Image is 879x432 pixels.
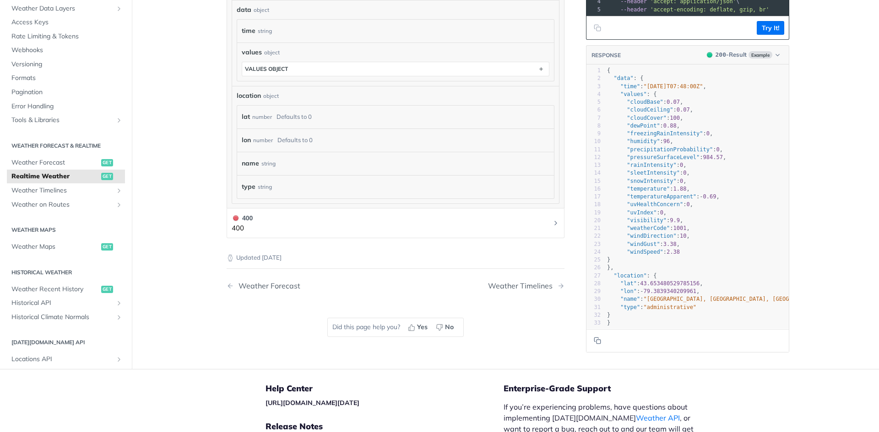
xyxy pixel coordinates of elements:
div: 13 [586,161,601,169]
span: Weather Data Layers [11,4,113,13]
div: Defaults to 0 [277,133,313,147]
h5: Help Center [266,383,504,394]
label: lat [242,110,250,123]
span: 1.88 [673,185,687,192]
div: 10 [586,138,601,145]
span: : , [607,122,680,128]
span: No [445,322,454,332]
a: Weather API [636,413,680,422]
div: 26 [586,264,601,272]
div: number [253,133,273,147]
div: 28 [586,279,601,287]
span: "values" [620,91,647,97]
a: Error Handling [7,100,125,113]
button: Try It! [757,21,784,35]
span: : [607,304,696,310]
div: 18 [586,201,601,208]
div: 15 [586,177,601,185]
button: 200200-ResultExample [702,50,784,59]
a: Realtime Weatherget [7,170,125,183]
div: 16 [586,185,601,192]
div: 31 [586,303,601,311]
span: Locations API [11,355,113,364]
button: values object [242,62,549,76]
a: Insights APIShow subpages for Insights API [7,367,125,380]
span: : , [607,280,703,286]
div: number [252,110,272,123]
span: 0 [706,130,710,137]
a: Rate Limiting & Tokens [7,30,125,43]
div: 21 [586,224,601,232]
span: "data" [613,75,633,81]
a: Pagination [7,85,125,99]
button: Copy to clipboard [591,334,604,347]
a: Weather Forecastget [7,156,125,170]
a: Formats [7,71,125,85]
span: 200 [707,52,712,58]
div: 400 [232,213,253,223]
nav: Pagination Controls [227,272,564,299]
span: 2.38 [667,248,680,255]
span: 0.07 [667,99,680,105]
span: location [237,91,261,101]
span: 1001 [673,225,687,231]
a: Previous Page: Weather Forecast [227,282,371,290]
span: }, [607,264,614,271]
span: 0 [716,146,719,152]
span: Weather Timelines [11,186,113,195]
span: "rainIntensity" [627,162,676,168]
span: "dewPoint" [627,122,660,128]
span: "location" [613,272,646,278]
button: Show subpages for Weather Timelines [115,187,123,194]
button: Show subpages for Locations API [115,356,123,363]
span: data [237,5,251,15]
svg: Chevron [552,219,559,227]
div: 4 [586,90,601,98]
label: lon [242,133,251,147]
span: : , [607,162,687,168]
span: 43.653480529785156 [640,280,700,286]
span: "cloudBase" [627,99,663,105]
div: string [261,157,276,170]
span: } [607,320,610,326]
label: type [242,180,255,193]
button: Show subpages for Weather on Routes [115,201,123,208]
span: 3.38 [663,240,677,247]
div: string [258,24,272,37]
span: : , [607,217,683,223]
span: : { [607,91,657,97]
div: 11 [586,145,601,153]
span: 0.07 [677,107,690,113]
div: 5 [586,98,601,106]
a: Weather Recent Historyget [7,282,125,296]
span: Pagination [11,88,123,97]
span: 10 [680,233,686,239]
span: "pressureSurfaceLevel" [627,154,700,160]
span: 0 [680,177,683,184]
span: --header [620,6,647,13]
span: 200 [716,51,726,58]
span: "temperature" [627,185,670,192]
span: Weather Recent History [11,284,99,293]
span: : , [607,99,683,105]
div: 32 [586,311,601,319]
span: "uvHealthConcern" [627,201,683,208]
span: : , [607,83,706,89]
div: - Result [716,50,747,59]
span: : , [607,177,687,184]
button: Show subpages for Historical Climate Normals [115,314,123,321]
span: "precipitationProbability" [627,146,713,152]
span: Weather Forecast [11,158,99,167]
h2: Weather Forecast & realtime [7,142,125,150]
span: } [607,311,610,318]
a: Access Keys [7,16,125,29]
a: Next Page: Weather Timelines [488,282,564,290]
span: get [101,243,113,251]
span: - [700,193,703,200]
span: "uvIndex" [627,209,657,215]
label: time [242,24,255,37]
a: Webhooks [7,43,125,57]
div: 22 [586,232,601,240]
span: Example [749,51,772,59]
p: 400 [232,223,253,234]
